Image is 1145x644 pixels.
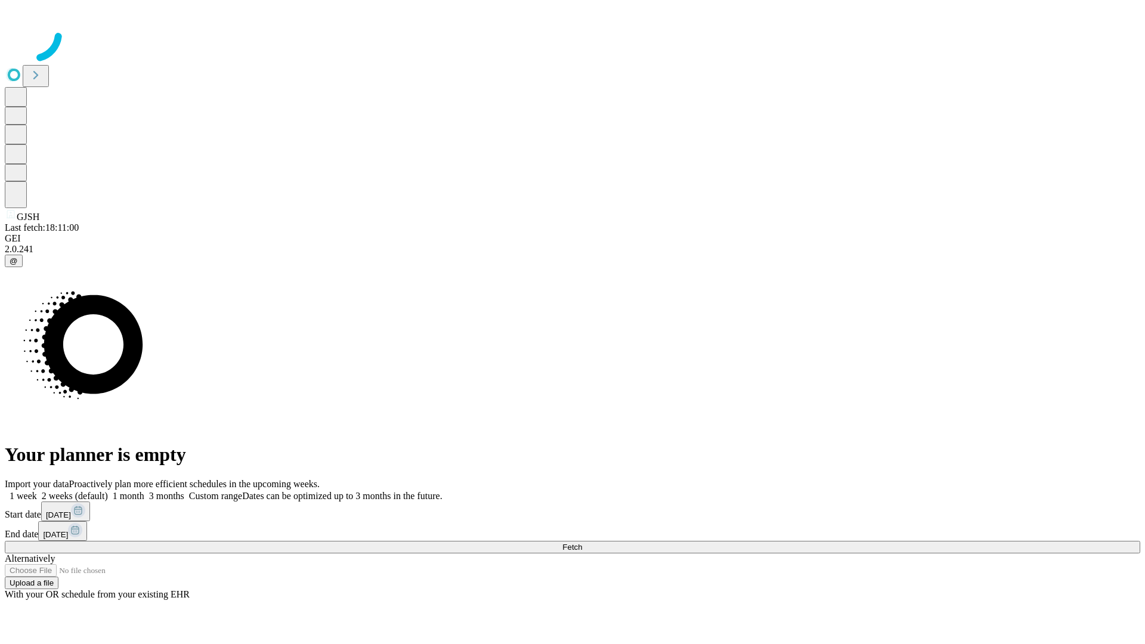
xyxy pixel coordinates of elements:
[5,222,79,233] span: Last fetch: 18:11:00
[17,212,39,222] span: GJSH
[5,233,1140,244] div: GEI
[5,479,69,489] span: Import your data
[5,553,55,563] span: Alternatively
[5,501,1140,521] div: Start date
[5,577,58,589] button: Upload a file
[189,491,242,501] span: Custom range
[43,530,68,539] span: [DATE]
[113,491,144,501] span: 1 month
[42,491,108,501] span: 2 weeks (default)
[5,589,190,599] span: With your OR schedule from your existing EHR
[562,543,582,552] span: Fetch
[38,521,87,541] button: [DATE]
[5,255,23,267] button: @
[5,244,1140,255] div: 2.0.241
[149,491,184,501] span: 3 months
[41,501,90,521] button: [DATE]
[69,479,320,489] span: Proactively plan more efficient schedules in the upcoming weeks.
[46,510,71,519] span: [DATE]
[10,491,37,501] span: 1 week
[5,541,1140,553] button: Fetch
[5,521,1140,541] div: End date
[10,256,18,265] span: @
[242,491,442,501] span: Dates can be optimized up to 3 months in the future.
[5,444,1140,466] h1: Your planner is empty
